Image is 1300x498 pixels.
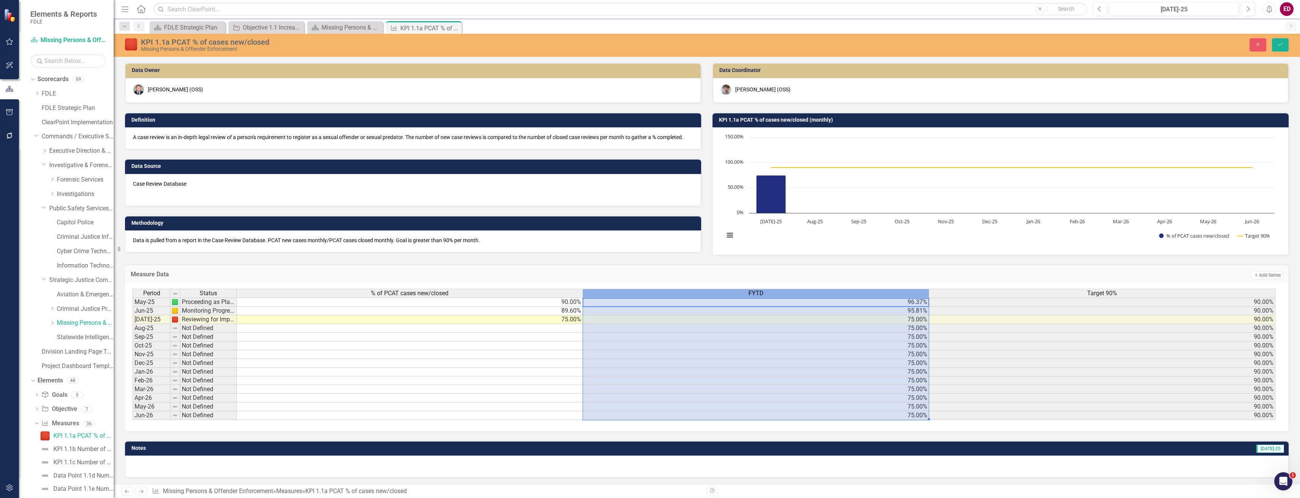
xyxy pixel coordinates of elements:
a: Data Point 1.1e Number of offenders field information entries processed [39,483,114,495]
text: Jun-26 [1244,218,1259,225]
td: 90.00% [929,341,1275,350]
td: 90.00% [929,315,1275,324]
span: Status [200,290,217,297]
button: View chart menu, Chart [725,230,735,241]
td: [DATE]-25 [133,315,170,324]
img: DxoheXUOvkpYAAAAAElFTkSuQmCC [172,316,178,323]
td: 89.60% [237,307,583,315]
button: Add Series [1251,271,1283,279]
img: Reviewing for Improvement [125,38,137,50]
iframe: Intercom live chat [1274,472,1292,490]
img: AUsQyScrxTE5AAAAAElFTkSuQmCC [172,299,178,305]
td: Not Defined [180,376,237,385]
h3: Definition [131,117,697,123]
small: FDLE [30,19,97,25]
td: 90.00% [929,376,1275,385]
div: FDLE Strategic Plan [164,23,223,32]
td: 90.00% [929,394,1275,402]
td: Nov-25 [133,350,170,359]
a: Objective [41,405,77,413]
a: Investigative & Forensic Services Command [49,161,114,170]
button: Search [1047,4,1085,14]
div: [PERSON_NAME] (OSS) [148,86,203,93]
a: Cyber Crime Technology & Telecommunications [57,247,114,256]
span: % of PCAT cases new/closed [371,290,448,297]
td: 90.00% [929,333,1275,341]
h3: Notes [131,445,516,451]
a: FDLE Strategic Plan [42,104,114,113]
a: KPI 1.1b Number of new sexual offenders and predators added to the Sexual Offender/Predator Publi... [39,443,114,455]
td: Jun-25 [133,307,170,315]
td: Aug-25 [133,324,170,333]
a: Information Technology Services [57,262,114,270]
img: 8DAGhfEEPCf229AAAAAElFTkSuQmCC [172,325,178,331]
td: 75.00% [583,368,929,376]
a: Criminal Justice Information Services [57,233,114,241]
div: ED [1280,2,1294,16]
a: FDLE Strategic Plan [152,23,223,32]
div: Missing Persons & Offender Enforcement [141,46,791,52]
td: May-26 [133,402,170,411]
text: Apr-26 [1157,218,1172,225]
a: Capitol Police [57,218,114,227]
input: Search Below... [30,54,106,67]
div: [PERSON_NAME] (OSS) [735,86,791,93]
td: 75.00% [583,411,929,420]
img: 8DAGhfEEPCf229AAAAAElFTkSuQmCC [172,351,178,357]
a: Measures [41,419,79,428]
td: 75.00% [583,315,929,324]
td: Not Defined [180,411,237,420]
a: Missing Persons & Offender Enforcement [57,319,114,327]
a: Strategic Justice Command [49,276,114,285]
button: [DATE]-25 [1109,2,1239,16]
div: 48 [67,377,79,384]
a: Criminal Justice Professionalism, Standards & Training Services [57,305,114,313]
a: KPI 1.1a PCAT % of cases new/closed [39,430,114,442]
a: Missing Persons & Offender Enforcement Landing Page [309,23,381,32]
div: » » [152,487,701,496]
td: 96.37% [583,298,929,307]
td: Not Defined [180,333,237,341]
div: KPI 1.1b Number of new sexual offenders and predators added to the Sexual Offender/Predator Publi... [53,446,114,453]
div: KPI 1.1a PCAT % of cases new/closed [53,432,114,439]
path: Jul-25, 75. % of PCAT cases new/closed. [756,175,786,213]
img: Not Defined [41,484,50,493]
g: Target 90%, series 2 of 2. Line with 12 data points. [770,166,1254,169]
td: Monitoring Progress [180,307,237,315]
td: 90.00% [929,368,1275,376]
td: 75.00% [583,376,929,385]
img: 8DAGhfEEPCf229AAAAAElFTkSuQmCC [172,343,178,349]
text: Mar-26 [1113,218,1129,225]
a: KPI 1.1c Number of new career offenders added to the Career Offender website [39,456,114,468]
td: Reviewing for Improvement [180,315,237,324]
img: 8DAGhfEEPCf229AAAAAElFTkSuQmCC [172,386,178,392]
text: Oct-25 [895,218,909,225]
div: KPI 1.1a PCAT % of cases new/closed [400,23,460,33]
a: Investigations [57,190,114,199]
td: 90.00% [929,307,1275,315]
td: Not Defined [180,359,237,368]
div: KPI 1.1a PCAT % of cases new/closed [305,487,407,495]
td: Sep-25 [133,333,170,341]
td: Not Defined [180,394,237,402]
img: 8DAGhfEEPCf229AAAAAElFTkSuQmCC [172,404,178,410]
span: 1 [1290,472,1296,478]
text: Sep-25 [851,218,866,225]
text: Dec-25 [982,218,997,225]
td: 90.00% [929,385,1275,394]
button: Show Target 90% [1237,232,1270,239]
input: Search ClearPoint... [153,3,1087,16]
img: 8DAGhfEEPCf229AAAAAElFTkSuQmCC [172,395,178,401]
img: 8DAGhfEEPCf229AAAAAElFTkSuQmCC [172,360,178,366]
text: Jan-26 [1026,218,1040,225]
a: Data Point 1.1d Number of existing sexual offenders upgraded to sexual predators [39,470,114,482]
a: Public Safety Services Command [49,204,114,213]
img: Not Defined [41,471,50,480]
td: Feb-26 [133,376,170,385]
h3: Data Coordinator [719,67,1284,73]
a: Scorecards [37,75,69,84]
td: 75.00% [583,324,929,333]
a: Project Dashboard Template [42,362,114,371]
a: Commands / Executive Support Branch [42,132,114,141]
div: Objective 1.1 Increase the timeliness, accuracy and completeness of criminal justice information. [243,23,302,32]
